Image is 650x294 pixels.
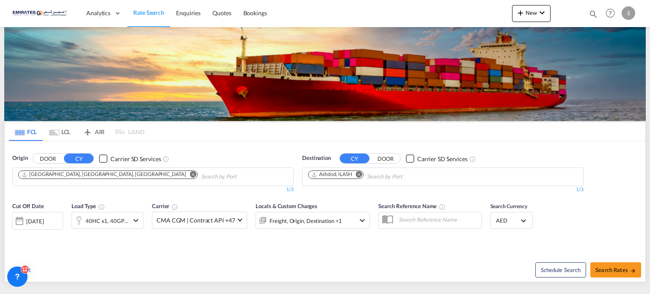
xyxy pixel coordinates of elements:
[99,154,161,163] md-checkbox: Checkbox No Ink
[515,8,526,18] md-icon: icon-plus 400-fg
[162,156,169,162] md-icon: Unchecked: Search for CY (Container Yard) services for all selected carriers.Checked : Search for...
[185,171,197,179] button: Remove
[340,154,369,163] button: CY
[595,267,636,273] span: Search Rates
[157,216,235,225] span: CMA CGM | Contract API +47
[83,127,93,133] md-icon: icon-airplane
[12,203,44,209] span: Cut Off Date
[496,217,520,224] span: AED
[490,203,527,209] span: Search Currency
[12,228,19,240] md-datepicker: Select
[495,214,528,227] md-select: Select Currency: د.إ AEDUnited Arab Emirates Dirham
[133,9,164,16] span: Rate Search
[311,171,354,178] div: Press delete to remove this chip.
[378,203,446,209] span: Search Reference Name
[9,266,31,275] div: icon-refreshReset
[17,168,285,184] md-chips-wrap: Chips container. Use arrow keys to select chips.
[33,154,63,164] button: DOOR
[64,154,94,163] button: CY
[212,9,231,16] span: Quotes
[256,203,317,209] span: Locals & Custom Charges
[86,9,110,17] span: Analytics
[85,215,129,227] div: 40HC x1 40GP x1 20GP x1
[589,9,598,22] div: icon-magnify
[131,215,141,225] md-icon: icon-chevron-down
[394,213,482,226] input: Search Reference Name
[72,212,143,229] div: 40HC x1 40GP x1 20GP x1icon-chevron-down
[9,122,43,141] md-tab-item: FCL
[357,215,367,225] md-icon: icon-chevron-down
[537,8,547,18] md-icon: icon-chevron-down
[152,203,178,209] span: Carrier
[21,171,188,178] div: Press delete to remove this chip.
[98,203,105,210] md-icon: icon-information-outline
[12,186,294,193] div: 1/3
[12,212,63,230] div: [DATE]
[270,215,342,227] div: Freight Origin Destination Factory Stuffing
[622,6,635,20] div: S
[302,154,331,162] span: Destination
[515,9,547,16] span: New
[469,156,476,162] md-icon: Unchecked: Search for CY (Container Yard) services for all selected carriers.Checked : Search for...
[367,170,447,184] input: Chips input.
[72,203,105,209] span: Load Type
[307,168,451,184] md-chips-wrap: Chips container. Use arrow keys to select chips.
[26,217,44,225] div: [DATE]
[17,266,31,273] span: Reset
[302,186,584,193] div: 1/3
[512,5,551,22] button: icon-plus 400-fgNewicon-chevron-down
[5,141,645,281] div: OriginDOOR CY Checkbox No InkUnchecked: Search for CY (Container Yard) services for all selected ...
[590,262,641,278] button: Search Ratesicon-arrow-right
[603,6,617,20] span: Help
[603,6,622,21] div: Help
[9,122,144,141] md-pagination-wrapper: Use the left and right arrow keys to navigate between tabs
[21,171,186,178] div: Port of Jebel Ali, Jebel Ali, AEJEA
[9,267,17,274] md-icon: icon-refresh
[43,122,77,141] md-tab-item: LCL
[350,171,363,179] button: Remove
[110,155,161,163] div: Carrier SD Services
[77,122,110,141] md-tab-item: AIR
[13,4,70,23] img: c67187802a5a11ec94275b5db69a26e6.png
[439,203,446,210] md-icon: Your search will be saved by the below given name
[406,154,468,163] md-checkbox: Checkbox No Ink
[176,9,201,16] span: Enquiries
[256,212,370,229] div: Freight Origin Destination Factory Stuffingicon-chevron-down
[311,171,352,178] div: Ashdod, ILASH
[12,154,28,162] span: Origin
[535,262,586,278] button: Note: By default Schedule search will only considerorigin ports, destination ports and cut off da...
[417,155,468,163] div: Carrier SD Services
[201,170,281,184] input: Chips input.
[171,203,178,210] md-icon: The selected Trucker/Carrierwill be displayed in the rate results If the rates are from another f...
[371,154,400,164] button: DOOR
[630,268,636,274] md-icon: icon-arrow-right
[243,9,267,16] span: Bookings
[589,9,598,19] md-icon: icon-magnify
[4,27,646,121] img: LCL+%26+FCL+BACKGROUND.png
